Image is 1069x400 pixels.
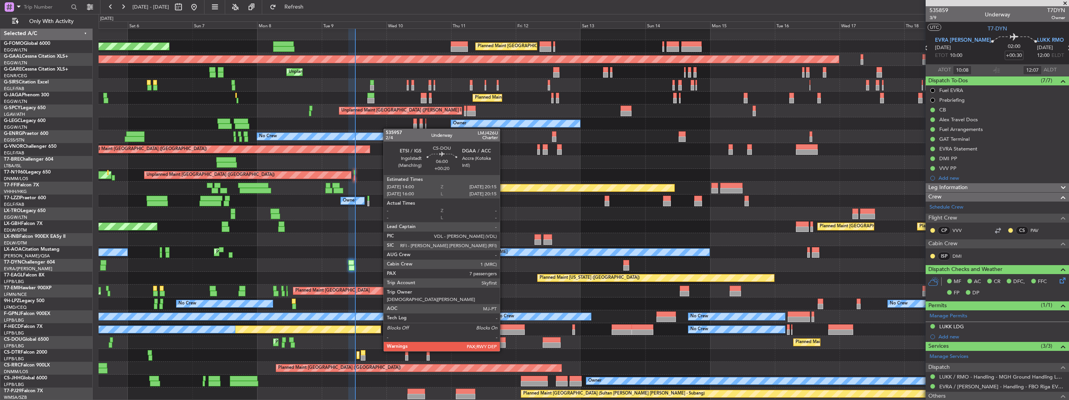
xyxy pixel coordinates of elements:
[4,273,44,278] a: T7-EAGLFalcon 8X
[938,66,951,74] span: ATOT
[939,323,964,330] div: LUKK LDG
[4,150,24,156] a: EGLF/FAB
[9,15,85,28] button: Only With Activity
[953,227,970,234] a: VVV
[930,353,968,361] a: Manage Services
[690,311,708,322] div: No Crew
[4,240,27,246] a: EDLW/DTM
[4,279,24,285] a: LFPB/LBG
[295,285,370,297] div: Planned Maint [GEOGRAPHIC_DATA]
[1047,14,1065,21] span: Owner
[988,25,1007,33] span: T7-DYN
[953,65,972,75] input: --:--
[4,253,50,259] a: [PERSON_NAME]/QSA
[994,278,1000,286] span: CR
[930,204,963,211] a: Schedule Crew
[4,93,49,97] a: G-JAGAPhenom 300
[4,67,22,72] span: G-GARE
[20,19,82,24] span: Only With Activity
[938,333,1065,340] div: Add new
[939,116,978,123] div: Alex Travel Docs
[4,376,47,381] a: CS-JHHGlobal 6000
[935,44,951,52] span: [DATE]
[322,21,386,28] div: Tue 9
[4,350,47,355] a: CS-DTRFalcon 2000
[930,312,967,320] a: Manage Permits
[4,106,21,110] span: G-SPCY
[935,37,991,44] span: EVRA [PERSON_NAME]
[4,312,50,316] a: F-GPNJFalcon 900EX
[4,54,22,59] span: G-GAAL
[4,299,44,303] a: 9H-LPZLegacy 500
[939,155,957,162] div: DMI PP
[4,337,22,342] span: CS-DOU
[4,60,27,66] a: EGGW/LTN
[930,6,948,14] span: 535859
[4,266,52,272] a: EVRA/[PERSON_NAME]
[496,311,514,322] div: No Crew
[146,169,275,181] div: Unplanned Maint [GEOGRAPHIC_DATA] ([GEOGRAPHIC_DATA])
[4,86,24,92] a: EGLF/FAB
[4,157,53,162] a: T7-BREChallenger 604
[4,389,43,393] a: T7-PJ29Falcon 7X
[257,21,322,28] div: Mon 8
[938,252,951,260] div: ISP
[4,67,68,72] a: G-GARECessna Citation XLS+
[4,324,21,329] span: F-HECD
[516,21,580,28] div: Fri 12
[4,124,27,130] a: EGGW/LTN
[343,195,356,207] div: Owner
[4,112,25,117] a: LGAV/ATH
[4,119,21,123] span: G-LEGC
[4,304,26,310] a: LFMD/CEQ
[4,119,46,123] a: G-LEGCLegacy 600
[359,349,449,361] div: Planned Maint Mugla ([GEOGRAPHIC_DATA])
[928,342,949,351] span: Services
[972,289,979,297] span: DP
[4,209,21,213] span: LX-TRO
[4,273,23,278] span: T7-EAGL
[4,73,27,79] a: EGNR/CEG
[938,175,1065,181] div: Add new
[4,389,21,393] span: T7-PJ29
[928,363,950,372] span: Dispatch
[928,239,958,248] span: Cabin Crew
[985,11,1010,19] div: Underway
[178,298,196,310] div: No Crew
[4,312,21,316] span: F-GPNJ
[4,202,24,207] a: EGLF/FAB
[4,356,24,362] a: LFPB/LBG
[4,324,42,329] a: F-HECDFalcon 7X
[4,221,42,226] a: LX-GBHFalcon 7X
[4,369,28,375] a: DNMM/LOS
[4,163,21,169] a: LTBA/ISL
[4,382,24,388] a: LFPB/LBG
[928,214,957,223] span: Flight Crew
[1023,65,1042,75] input: --:--
[4,157,20,162] span: T7-BRE
[4,337,49,342] a: CS-DOUGlobal 6500
[4,144,23,149] span: G-VNOR
[928,183,968,192] span: Leg Information
[4,41,50,46] a: G-FOMOGlobal 6000
[341,105,467,117] div: Unplanned Maint [GEOGRAPHIC_DATA] ([PERSON_NAME] Intl)
[4,286,51,290] a: T7-EMIHawker 900XP
[928,193,942,202] span: Crew
[974,278,981,286] span: AC
[132,4,169,11] span: [DATE] - [DATE]
[4,170,51,175] a: T7-N1960Legacy 650
[4,260,21,265] span: T7-DYN
[1037,52,1050,60] span: 12:00
[646,21,710,28] div: Sun 14
[259,131,277,142] div: No Crew
[4,99,27,104] a: EGGW/LTN
[1030,227,1048,234] a: PAV
[4,247,22,252] span: LX-AOA
[4,170,26,175] span: T7-N1960
[904,21,969,28] div: Thu 18
[710,21,775,28] div: Mon 15
[4,137,25,143] a: EGSS/STN
[4,350,21,355] span: CS-DTR
[4,47,27,53] a: EGGW/LTN
[4,144,56,149] a: G-VNORChallenger 650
